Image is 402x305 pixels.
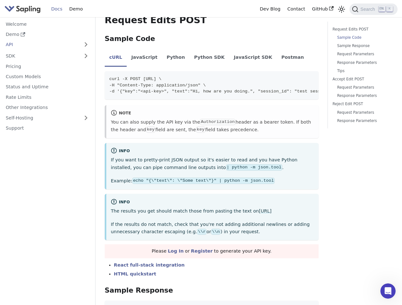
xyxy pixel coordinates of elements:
[109,77,161,81] span: curl -X POST [URL] \
[111,199,314,206] div: info
[2,124,92,133] a: Support
[80,40,92,49] button: Expand sidebar category 'API'
[105,15,319,26] h2: Request Edits POST
[2,92,92,102] a: Rate Limits
[4,4,41,14] img: Sapling.ai
[2,113,92,122] a: Self-Hosting
[111,147,314,155] div: info
[200,119,235,125] code: Authorization
[337,60,388,66] a: Response Parameters
[111,119,314,134] p: You can also supply the API key via the header as a bearer token. If both the header and field ar...
[358,7,379,12] span: Search
[226,164,282,171] code: | python -m json.tool
[337,4,346,14] button: Switch between dark and light mode (currently light mode)
[109,89,336,94] span: -d '{"key":"<api-key>", "text":"Hi, how are you doing.", "session_id": "test session"}'
[211,229,220,235] code: \\n
[229,49,277,67] li: JavaScript SDK
[197,229,206,235] code: \\r
[111,156,314,172] p: If you want to pretty-print JSON output so it's easier to read and you have Python installed, you...
[337,51,388,57] a: Request Parameters
[337,118,388,124] a: Response Parameters
[132,178,274,184] code: echo "{\"text\": \"Some text\"}" | python -m json.tool
[2,103,92,112] a: Other Integrations
[2,62,92,71] a: Pricing
[105,286,319,295] h3: Sample Response
[333,101,391,107] a: Reject Edit POST
[114,262,185,268] a: React full-stack integration
[4,4,43,14] a: Sapling.ai
[259,208,272,213] a: [URL]
[337,35,388,41] a: Sample Code
[48,4,66,14] a: Docs
[111,177,314,185] p: Example:
[2,72,92,81] a: Custom Models
[337,43,388,49] a: Sample Response
[189,49,229,67] li: Python SDK
[337,110,388,116] a: Request Parameters
[80,51,92,61] button: Expand sidebar category 'SDK'
[111,207,314,215] p: The results you get should match those from pasting the text on
[162,49,189,67] li: Python
[196,126,205,133] code: key
[168,248,184,254] a: Log In
[111,110,314,117] div: note
[349,3,397,15] button: Search (Ctrl+K)
[105,244,319,258] div: Please or to generate your API key.
[191,248,213,254] a: Register
[111,221,314,236] p: If the results do not match, check that you're not adding additional newlines or adding unnecessa...
[2,51,80,61] a: SDK
[105,35,319,43] h3: Sample Code
[2,40,80,49] a: API
[2,82,92,91] a: Status and Uptime
[127,49,162,67] li: JavaScript
[277,49,309,67] li: Postman
[105,49,127,67] li: cURL
[66,4,86,14] a: Demo
[308,4,337,14] a: GitHub
[146,126,155,133] code: key
[109,83,206,88] span: -H "Content-Type: application/json" \
[256,4,284,14] a: Dev Blog
[337,85,388,91] a: Request Parameters
[337,68,388,74] a: Tips
[2,19,92,29] a: Welcome
[2,30,92,39] a: Demo
[337,93,388,99] a: Response Parameters
[333,26,391,32] a: Request Edits POST
[380,283,396,299] iframe: Intercom live chat
[333,76,391,82] a: Accept Edit POST
[284,4,309,14] a: Contact
[114,271,156,276] a: HTML quickstart
[386,6,393,12] kbd: K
